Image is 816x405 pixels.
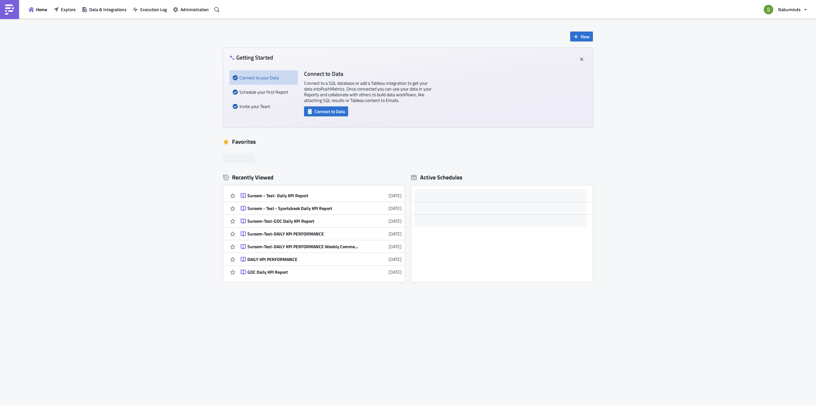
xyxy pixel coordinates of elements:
[389,269,402,275] time: 2025-10-10T08:44:50Z
[241,228,402,240] a: Suroom-Test-DAILY KPI PERFORMANCE[DATE]
[241,215,402,227] a: Suroom-Test-GOC Daily KPI Report[DATE]
[241,202,402,214] a: Suroom - Test - Sportsbook Daily KPI Report[DATE]
[304,106,348,116] button: Connect to Data
[247,193,359,199] div: Suroom - Test- Daily KPI Report
[389,218,402,224] time: 2025-10-10T10:46:24Z
[411,174,463,181] div: Active Schedules
[89,6,127,13] span: Data & Integrations
[760,3,811,17] button: Nabuminds
[247,218,359,224] div: Suroom-Test-GOC Daily KPI Report
[304,70,432,77] h4: Connect to Data
[170,4,212,14] button: Administration
[61,6,76,13] span: Explore
[180,6,209,13] span: Administration
[79,4,130,14] button: Data & Integrations
[247,206,359,211] div: Suroom - Test - Sportsbook Daily KPI Report
[763,4,774,15] img: Avatar
[389,243,402,250] time: 2025-10-10T10:45:33Z
[778,6,801,13] span: Nabuminds
[50,4,79,14] button: Explore
[223,137,593,147] div: Favorites
[241,266,402,278] a: GOC Daily KPI Report[DATE]
[241,189,402,202] a: Suroom - Test- Daily KPI Report[DATE]
[247,244,359,250] div: Suroom-Test-DAILY KPI PERFORMANCE Weekly Commercial Only
[570,32,593,41] button: New
[315,108,345,115] span: Connect to Data
[241,253,402,265] a: DAILY KPI PERFORMANCE[DATE]
[4,4,15,15] img: PushMetrics
[233,99,295,113] div: Invite your Team
[223,173,405,182] div: Recently Viewed
[389,192,402,199] time: 2025-10-10T10:48:02Z
[581,33,590,40] span: New
[389,256,402,263] time: 2025-10-10T08:54:45Z
[389,230,402,237] time: 2025-10-10T10:45:59Z
[140,6,167,13] span: Execution Log
[247,269,359,275] div: GOC Daily KPI Report
[130,4,170,14] button: Execution Log
[304,80,432,103] p: Connect to a SQL database or add a Tableau integration to get your data into PushMetrics . Once c...
[304,107,348,114] a: Connect to Data
[25,4,50,14] button: Home
[241,240,402,253] a: Suroom-Test-DAILY KPI PERFORMANCE Weekly Commercial Only[DATE]
[247,231,359,237] div: Suroom-Test-DAILY KPI PERFORMANCE
[233,85,295,99] div: Schedule your first Report
[233,70,295,85] div: Connect to your Data
[229,54,273,61] h4: Getting Started
[389,205,402,212] time: 2025-10-10T10:47:32Z
[36,6,47,13] span: Home
[247,257,359,262] div: DAILY KPI PERFORMANCE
